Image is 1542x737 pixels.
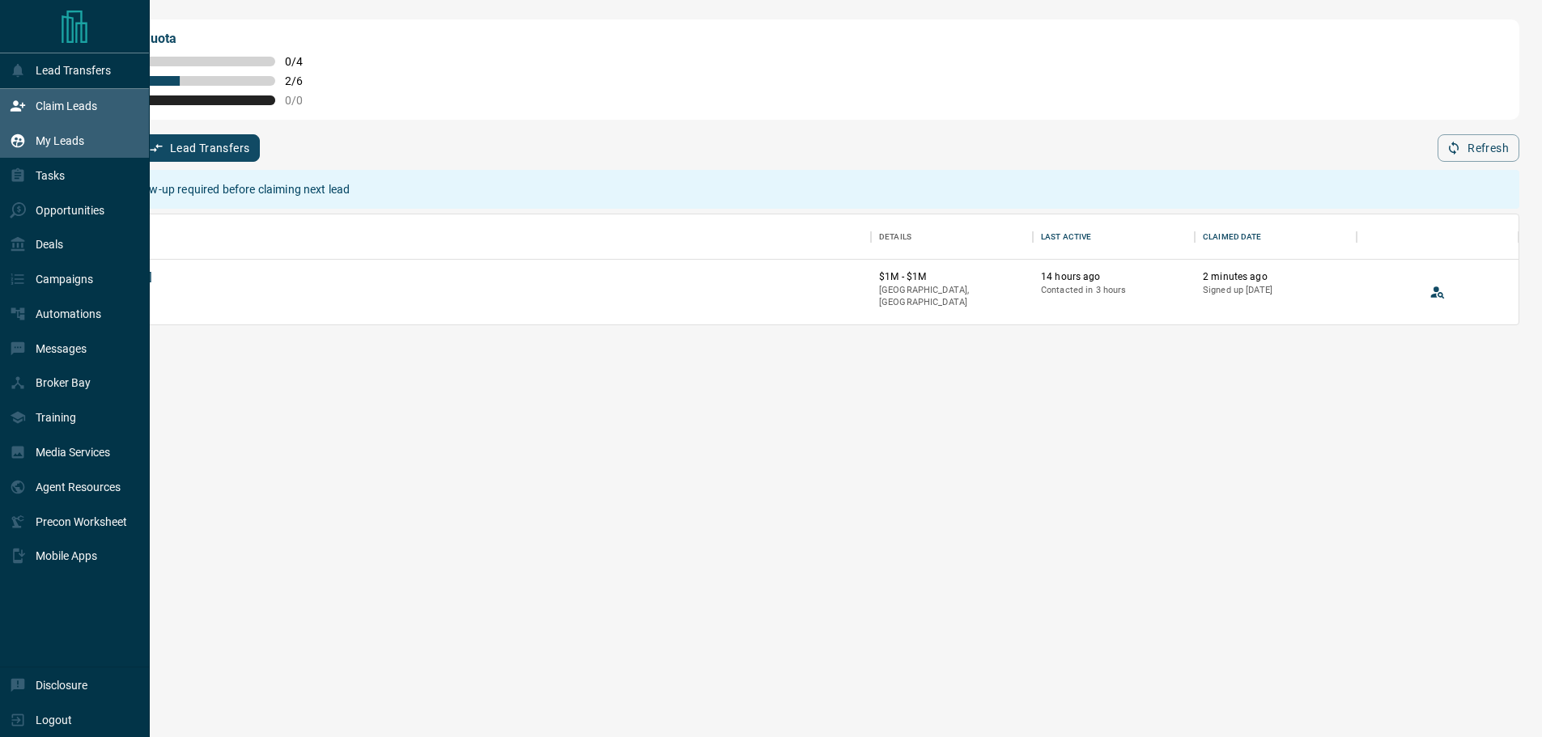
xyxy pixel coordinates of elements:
[1203,270,1349,284] p: 2 minutes ago
[1438,134,1519,162] button: Refresh
[140,134,261,162] button: Lead Transfers
[87,29,321,49] p: My Daily Quota
[1041,214,1091,260] div: Last Active
[285,55,321,68] span: 0 / 4
[1429,284,1446,300] svg: View Lead
[285,74,321,87] span: 2 / 6
[1425,280,1450,304] button: View Lead
[1195,214,1357,260] div: Claimed Date
[1203,284,1349,297] p: Signed up [DATE]
[871,214,1033,260] div: Details
[99,175,350,204] div: Lead follow-up required before claiming next lead
[59,214,871,260] div: Name
[1203,214,1262,260] div: Claimed Date
[1041,270,1187,284] p: 14 hours ago
[879,284,1025,309] p: [GEOGRAPHIC_DATA], [GEOGRAPHIC_DATA]
[879,270,1025,284] p: $1M - $1M
[879,214,911,260] div: Details
[285,94,321,107] span: 0 / 0
[1041,284,1187,297] p: Contacted in 3 hours
[1033,214,1195,260] div: Last Active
